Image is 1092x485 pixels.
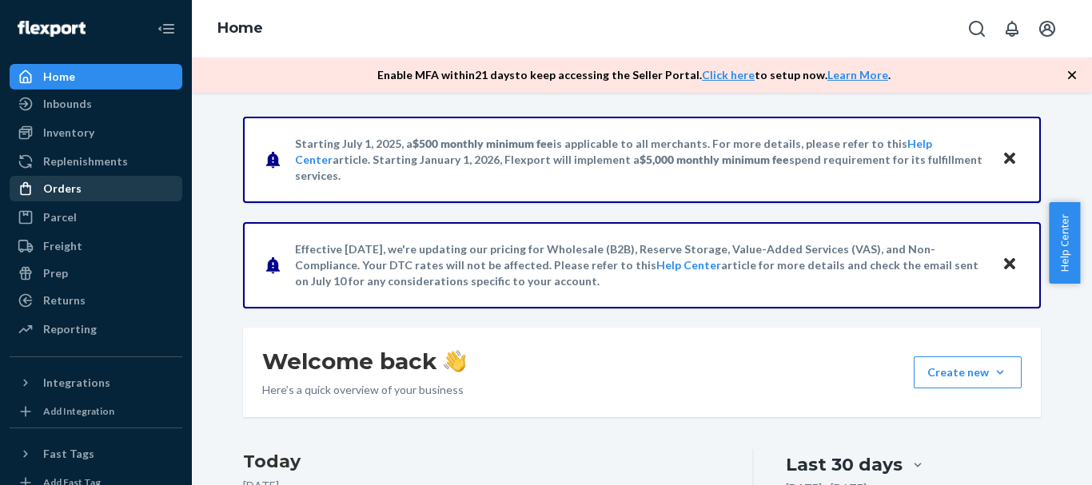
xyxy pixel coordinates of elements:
div: Returns [43,292,86,308]
a: Prep [10,260,182,286]
p: Effective [DATE], we're updating our pricing for Wholesale (B2B), Reserve Storage, Value-Added Se... [295,241,986,289]
img: hand-wave emoji [444,350,466,372]
a: Home [10,64,182,89]
div: Home [43,69,75,85]
a: Inbounds [10,91,182,117]
div: Parcel [43,209,77,225]
div: Last 30 days [786,452,903,477]
div: Prep [43,265,68,281]
a: Inventory [10,120,182,145]
h1: Welcome back [262,347,466,376]
p: Starting July 1, 2025, a is applicable to all merchants. For more details, please refer to this a... [295,136,986,184]
button: Close [999,253,1020,276]
a: Freight [10,233,182,259]
ol: breadcrumbs [205,6,276,52]
a: Learn More [827,68,888,81]
span: $5,000 monthly minimum fee [640,153,789,166]
button: Open Search Box [961,13,993,45]
button: Close Navigation [150,13,182,45]
a: Add Integration [10,402,182,421]
button: Help Center [1049,202,1080,284]
button: Open notifications [996,13,1028,45]
div: Integrations [43,375,110,391]
a: Returns [10,288,182,313]
p: Here’s a quick overview of your business [262,382,466,398]
div: Freight [43,238,82,254]
span: $500 monthly minimum fee [412,137,553,150]
div: Add Integration [43,404,114,418]
a: Click here [702,68,755,81]
button: Integrations [10,370,182,396]
div: Inbounds [43,96,92,112]
button: Close [999,148,1020,171]
p: Enable MFA within 21 days to keep accessing the Seller Portal. to setup now. . [377,67,891,83]
button: Fast Tags [10,441,182,467]
div: Orders [43,181,82,197]
button: Open account menu [1031,13,1063,45]
div: Inventory [43,125,94,141]
button: Create new [914,356,1022,388]
a: Reporting [10,316,182,342]
div: Replenishments [43,153,128,169]
img: Flexport logo [18,21,86,37]
a: Orders [10,176,182,201]
a: Parcel [10,205,182,230]
div: Reporting [43,321,97,337]
a: Replenishments [10,149,182,174]
a: Help Center [656,258,721,272]
h3: Today [243,449,720,475]
div: Fast Tags [43,446,94,462]
a: Home [217,19,263,37]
